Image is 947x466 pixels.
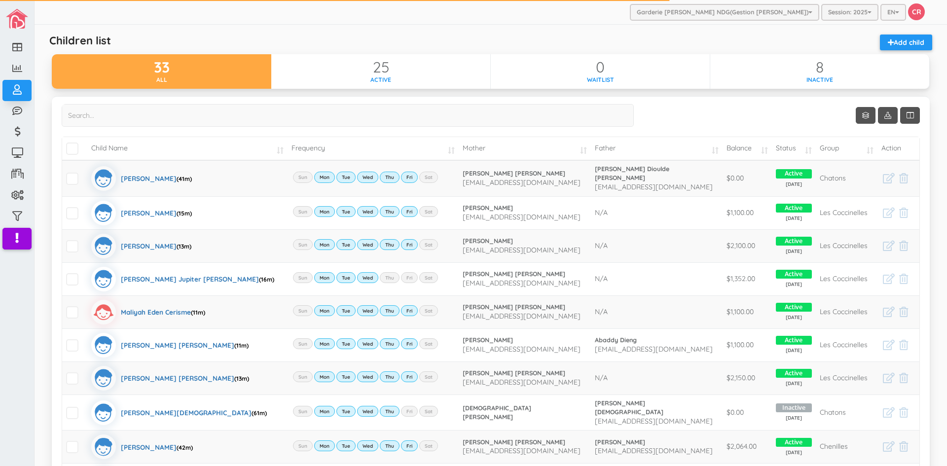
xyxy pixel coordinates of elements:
[52,75,271,84] div: All
[401,305,418,316] label: Fri
[591,295,723,328] td: N/A
[191,309,205,316] span: (11m)
[6,9,28,29] img: image
[776,449,812,456] span: [DATE]
[906,427,937,456] iframe: chat widget
[91,166,192,191] a: [PERSON_NAME](41m)
[816,295,878,328] td: Les Coccinelles
[459,137,591,160] td: Mother: activate to sort column ascending
[288,137,459,160] td: Frequency: activate to sort column ascending
[121,400,267,425] div: [PERSON_NAME][DEMOGRAPHIC_DATA]
[595,182,713,191] span: [EMAIL_ADDRESS][DOMAIN_NAME]
[463,213,581,221] span: [EMAIL_ADDRESS][DOMAIN_NAME]
[463,404,587,422] a: [DEMOGRAPHIC_DATA][PERSON_NAME]
[880,35,932,50] a: Add child
[121,166,192,191] div: [PERSON_NAME]
[293,371,313,382] label: Sun
[62,104,634,127] input: Search...
[877,137,919,160] td: Action
[357,406,378,417] label: Wed
[776,380,812,387] span: [DATE]
[723,196,772,229] td: $1,100.00
[293,206,313,217] label: Sun
[595,446,713,455] span: [EMAIL_ADDRESS][DOMAIN_NAME]
[772,137,816,160] td: Status: activate to sort column ascending
[419,305,438,316] label: Sat
[591,361,723,394] td: N/A
[595,417,713,426] span: [EMAIL_ADDRESS][DOMAIN_NAME]
[419,172,438,182] label: Sat
[234,342,249,349] span: (11m)
[776,438,812,447] span: Active
[816,328,878,361] td: Les Coccinelles
[595,438,719,447] a: [PERSON_NAME]
[776,215,812,222] span: [DATE]
[91,166,116,191] img: boyicon.svg
[776,403,812,413] span: Inactive
[401,371,418,382] label: Fri
[491,75,710,84] div: Waitlist
[710,75,929,84] div: Inactive
[91,400,267,425] a: [PERSON_NAME][DEMOGRAPHIC_DATA](61m)
[463,303,587,312] a: [PERSON_NAME] [PERSON_NAME]
[314,305,335,316] label: Mon
[776,336,812,345] span: Active
[723,361,772,394] td: $2,150.00
[91,234,116,258] img: boyicon.svg
[776,204,812,213] span: Active
[177,175,192,182] span: (41m)
[463,270,587,279] a: [PERSON_NAME] [PERSON_NAME]
[591,262,723,295] td: N/A
[314,406,335,417] label: Mon
[816,394,878,430] td: Chatons
[463,378,581,387] span: [EMAIL_ADDRESS][DOMAIN_NAME]
[293,239,313,250] label: Sun
[293,406,313,417] label: Sun
[336,371,356,382] label: Tue
[776,270,812,279] span: Active
[776,347,812,354] span: [DATE]
[776,248,812,255] span: [DATE]
[336,338,356,349] label: Tue
[293,172,313,182] label: Sun
[419,338,438,349] label: Sat
[419,206,438,217] label: Sat
[776,303,812,312] span: Active
[380,239,400,250] label: Thu
[419,272,438,283] label: Sat
[91,267,116,291] img: boyicon.svg
[91,366,249,391] a: [PERSON_NAME] [PERSON_NAME](13m)
[91,333,249,358] a: [PERSON_NAME] [PERSON_NAME](11m)
[293,272,313,283] label: Sun
[121,366,249,391] div: [PERSON_NAME] [PERSON_NAME]
[357,206,378,217] label: Wed
[271,59,490,75] div: 25
[91,434,116,459] img: boyicon.svg
[723,229,772,262] td: $2,100.00
[91,201,192,225] a: [PERSON_NAME](15m)
[723,430,772,463] td: $2,064.00
[177,243,191,250] span: (13m)
[91,234,191,258] a: [PERSON_NAME](13m)
[401,338,418,349] label: Fri
[91,267,274,291] a: [PERSON_NAME] Jupiter [PERSON_NAME](16m)
[336,239,356,250] label: Tue
[816,137,878,160] td: Group: activate to sort column ascending
[293,338,313,349] label: Sun
[357,305,378,316] label: Wed
[591,229,723,262] td: N/A
[271,75,490,84] div: Active
[293,440,313,451] label: Sun
[357,239,378,250] label: Wed
[723,394,772,430] td: $0.00
[401,239,418,250] label: Fri
[595,399,719,417] a: [PERSON_NAME] [DEMOGRAPHIC_DATA]
[723,160,772,196] td: $0.00
[91,300,116,324] img: girlicon.svg
[591,196,723,229] td: N/A
[234,375,249,382] span: (13m)
[314,440,335,451] label: Mon
[91,333,116,358] img: boyicon.svg
[380,371,400,382] label: Thu
[723,328,772,361] td: $1,100.00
